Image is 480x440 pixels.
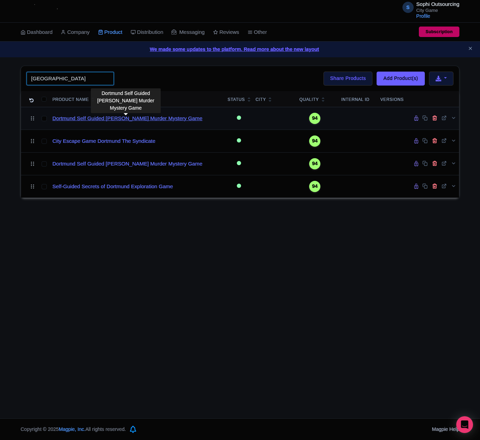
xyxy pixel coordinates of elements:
[419,27,459,37] a: Subscription
[235,159,242,169] div: Active
[52,183,173,191] a: Self-Guided Secrets of Dortmund Exploration Game
[248,23,267,42] a: Other
[172,23,205,42] a: Messaging
[59,426,85,432] span: Magpie, Inc.
[17,3,71,19] img: logo-ab69f6fb50320c5b225c76a69d11143b.png
[228,96,245,103] div: Status
[27,72,114,85] input: Search product name, city, or interal id
[402,2,414,13] span: S
[299,113,330,124] a: 94
[456,416,473,433] div: Open Intercom Messenger
[98,23,123,42] a: Product
[299,181,330,192] a: 94
[61,23,89,42] a: Company
[213,23,239,42] a: Reviews
[4,46,476,53] a: We made some updates to the platform. Read more about the new layout
[468,45,473,53] button: Close announcement
[432,426,459,432] a: Magpie Help
[333,91,377,107] th: Internal ID
[312,183,318,190] span: 94
[312,137,318,145] span: 94
[299,158,330,169] a: 94
[256,96,266,103] div: City
[299,135,330,147] a: 94
[52,160,202,168] a: Dortmund Self Guided [PERSON_NAME] Murder Mystery Game
[323,72,372,86] a: Share Products
[377,72,424,86] a: Add Product(s)
[312,160,318,168] span: 94
[398,1,459,13] a: S Sophi Outsourcing City Game
[299,96,319,103] div: Quality
[52,96,89,103] div: Product Name
[235,181,242,191] div: Active
[378,91,407,107] th: Versions
[91,88,161,113] div: Dortmund Self Guided [PERSON_NAME] Murder Mystery Game
[416,13,430,19] a: Profile
[312,115,318,122] span: 94
[52,137,155,145] a: City Escape Game Dortmund The Syndicate
[416,1,459,7] span: Sophi Outsourcing
[235,113,242,123] div: Active
[235,136,242,146] div: Active
[131,23,163,42] a: Distribution
[52,115,202,123] a: Dortmund Self Guided [PERSON_NAME] Murder Mystery Game
[416,8,459,13] small: City Game
[21,23,52,42] a: Dashboard
[16,426,130,433] div: Copyright © 2025 All rights reserved.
